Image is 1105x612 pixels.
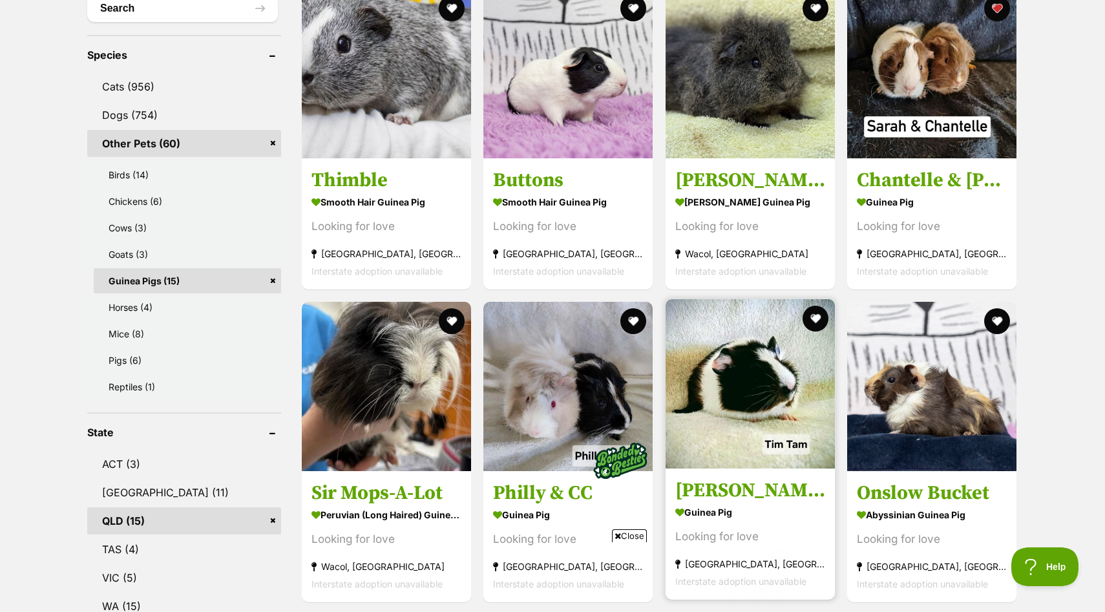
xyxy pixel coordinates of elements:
header: State [87,427,281,438]
strong: Wacol, [GEOGRAPHIC_DATA] [311,558,461,575]
a: Birds (14) [94,162,281,187]
a: Pigs (6) [94,348,281,373]
a: Sir Mops-A-Lot Peruvian (Long Haired) Guinea Pig Looking for love Wacol, [GEOGRAPHIC_DATA] Inters... [302,471,471,602]
iframe: Help Scout Beacon - Open [1011,547,1079,586]
span: Interstate adoption unavailable [493,266,624,277]
img: bonded besties [589,428,653,493]
button: favourite [984,308,1010,334]
a: Dogs (754) [87,101,281,129]
strong: [PERSON_NAME] Guinea Pig [675,193,825,211]
a: [PERSON_NAME] [PERSON_NAME] Guinea Pig Looking for love Wacol, [GEOGRAPHIC_DATA] Interstate adopt... [666,158,835,290]
h3: Chantelle & [PERSON_NAME] [857,168,1007,193]
strong: [GEOGRAPHIC_DATA], [GEOGRAPHIC_DATA] [857,245,1007,262]
span: Interstate adoption unavailable [675,266,806,277]
strong: Smooth Hair Guinea Pig [493,193,643,211]
h3: Philly & CC [493,481,643,505]
a: [GEOGRAPHIC_DATA] (11) [87,479,281,506]
div: Looking for love [675,528,825,545]
a: Chantelle & [PERSON_NAME] Guinea Pig Looking for love [GEOGRAPHIC_DATA], [GEOGRAPHIC_DATA] Inters... [847,158,1016,290]
img: Philly & CC - Guinea Pig [483,302,653,471]
a: QLD (15) [87,507,281,534]
a: Mice (8) [94,321,281,346]
a: TAS (4) [87,536,281,563]
button: favourite [803,306,828,332]
a: Cats (956) [87,73,281,100]
strong: [GEOGRAPHIC_DATA], [GEOGRAPHIC_DATA] [857,558,1007,575]
a: Guinea Pigs (15) [94,268,281,293]
a: Onslow Bucket Abyssinian Guinea Pig Looking for love [GEOGRAPHIC_DATA], [GEOGRAPHIC_DATA] Interst... [847,471,1016,602]
span: Close [612,529,647,542]
strong: Guinea Pig [493,505,643,524]
h3: Sir Mops-A-Lot [311,481,461,505]
img: consumer-privacy-logo.png [1,1,12,12]
div: Looking for love [857,218,1007,235]
div: Looking for love [857,531,1007,548]
a: Chickens (6) [94,189,281,214]
strong: Abyssinian Guinea Pig [857,505,1007,524]
strong: Guinea Pig [675,503,825,522]
a: Goats (3) [94,242,281,267]
button: favourite [621,308,647,334]
strong: Guinea Pig [857,193,1007,211]
a: Other Pets (60) [87,130,281,157]
strong: Peruvian (Long Haired) Guinea Pig [311,505,461,524]
strong: [GEOGRAPHIC_DATA], [GEOGRAPHIC_DATA] [493,245,643,262]
div: Looking for love [675,218,825,235]
img: Onslow Bucket - Abyssinian Guinea Pig [847,302,1016,471]
a: Cows (3) [94,215,281,240]
img: Tim Tam - Guinea Pig [666,299,835,469]
a: Buttons Smooth Hair Guinea Pig Looking for love [GEOGRAPHIC_DATA], [GEOGRAPHIC_DATA] Interstate a... [483,158,653,290]
strong: Wacol, [GEOGRAPHIC_DATA] [675,245,825,262]
a: [PERSON_NAME] Guinea Pig Looking for love [GEOGRAPHIC_DATA], [GEOGRAPHIC_DATA] Interstate adoptio... [666,469,835,600]
strong: [GEOGRAPHIC_DATA], [GEOGRAPHIC_DATA] [311,245,461,262]
h3: [PERSON_NAME] [675,478,825,503]
strong: Smooth Hair Guinea Pig [311,193,461,211]
span: Interstate adoption unavailable [311,266,443,277]
a: Philly & CC Guinea Pig Looking for love [GEOGRAPHIC_DATA], [GEOGRAPHIC_DATA] Interstate adoption ... [483,471,653,602]
a: Horses (4) [94,295,281,320]
h3: Buttons [493,168,643,193]
span: Interstate adoption unavailable [675,576,806,587]
a: Thimble Smooth Hair Guinea Pig Looking for love [GEOGRAPHIC_DATA], [GEOGRAPHIC_DATA] Interstate a... [302,158,471,290]
a: VIC (5) [87,564,281,591]
img: Sir Mops-A-Lot - Peruvian (Long Haired) Guinea Pig [302,302,471,471]
a: Reptiles (1) [94,374,281,399]
h3: Onslow Bucket [857,481,1007,505]
h3: Thimble [311,168,461,193]
span: Interstate adoption unavailable [857,578,988,589]
h3: [PERSON_NAME] [675,168,825,193]
strong: [GEOGRAPHIC_DATA], [GEOGRAPHIC_DATA] [675,555,825,573]
div: Looking for love [493,218,643,235]
div: Looking for love [493,531,643,548]
button: favourite [439,308,465,334]
div: Looking for love [311,531,461,548]
iframe: Advertisement [317,547,788,606]
a: ACT (3) [87,450,281,478]
header: Species [87,49,281,61]
div: Looking for love [311,218,461,235]
span: Interstate adoption unavailable [311,578,443,589]
span: Interstate adoption unavailable [857,266,988,277]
